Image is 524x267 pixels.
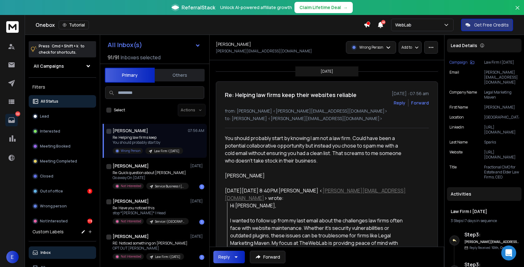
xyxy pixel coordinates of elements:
[199,220,204,225] div: 1
[40,189,63,194] p: Out of office
[449,70,459,85] p: Email
[40,144,70,149] p: Meeting Booked
[220,4,292,11] p: Unlock AI-powered affiliate growth
[155,184,185,189] p: Service Business | [DATE] | [GEOGRAPHIC_DATA]
[225,108,429,114] p: from: [PERSON_NAME] <[PERSON_NAME][EMAIL_ADDRESS][DOMAIN_NAME]>
[449,150,463,160] p: website
[321,69,333,74] p: [DATE]
[6,251,19,263] button: E
[40,129,60,134] p: Interested
[40,159,77,164] p: Meeting Completed
[182,4,215,11] span: ReferralStack
[449,60,468,65] p: Campaign
[218,254,230,260] div: Reply
[29,155,96,167] button: Meeting Completed
[449,60,474,65] button: Campaign
[451,218,463,223] span: 3 Steps
[484,115,519,120] p: [GEOGRAPHIC_DATA]
[41,99,58,104] p: All Status
[213,251,245,263] button: Reply
[501,245,516,260] div: Open Intercom Messenger
[464,231,519,238] h6: Step 3 :
[250,251,285,263] button: Forward
[103,39,206,51] button: All Inbox(s)
[29,83,96,91] h3: Filters
[39,43,85,56] p: Press to check for shortcuts.
[15,111,20,116] p: 122
[484,165,519,180] p: Fractional CMO for Estate and Elder Law Firms, CEO
[449,115,464,120] p: location
[484,105,519,110] p: [PERSON_NAME]
[225,90,357,99] h1: Re: Helping law firms keep their websites reliable
[113,246,187,251] p: OPT OUT [PERSON_NAME]
[230,202,407,209] div: Hi [PERSON_NAME],
[113,140,183,145] p: You should probably start by
[154,149,179,153] p: Law Firm | [DATE]
[294,2,353,13] button: Claim Lifetime Deal→
[29,140,96,153] button: Meeting Booked
[484,125,519,135] p: [URL][DOMAIN_NAME]
[225,172,407,179] div: [PERSON_NAME]
[34,63,64,69] h1: All Campaigns
[113,135,183,140] p: Re: Helping law firms keep
[51,42,79,50] span: Cmd + Shift + k
[40,174,53,179] p: Closed
[29,110,96,123] button: Lead
[29,185,96,197] button: Out of office3
[29,95,96,108] button: All Status
[449,125,464,135] p: linkedin
[29,215,96,227] button: Not Interested119
[465,218,497,223] span: 7 days in sequence
[29,60,96,72] button: All Campaigns
[113,198,149,204] h1: [PERSON_NAME]
[40,204,67,209] p: Wrong person
[484,70,519,85] p: [PERSON_NAME][EMAIL_ADDRESS][DOMAIN_NAME]
[225,115,429,122] p: to: [PERSON_NAME] <[PERSON_NAME][EMAIL_ADDRESS][DOMAIN_NAME]>
[401,45,412,50] p: Add to
[449,140,468,145] p: Last Name
[447,187,522,201] div: Activities
[5,114,18,126] a: 122
[484,60,519,65] p: Law Firm | [DATE]
[449,90,477,100] p: Company Name
[513,4,522,19] button: Close banner
[451,208,518,215] h1: Law Firm | [DATE]
[108,42,142,48] h1: All Inbox(s)
[469,245,506,250] p: Reply Received
[392,90,429,97] p: [DATE] : 07:56 am
[113,211,187,216] p: stop *[PERSON_NAME]* | Head
[113,206,187,211] p: Re: Have you noticed this
[29,170,96,182] button: Closed
[59,21,89,29] button: Tutorial
[113,241,187,246] p: RE: Noticed something on [PERSON_NAME]
[121,254,141,259] p: Not Interested
[113,128,148,134] h1: [PERSON_NAME]
[121,219,141,224] p: Not Interested
[190,163,204,168] p: [DATE]
[216,41,251,47] h1: [PERSON_NAME]
[121,54,161,61] h3: Inboxes selected
[411,100,429,106] div: Forward
[105,68,155,83] button: Primary
[40,219,68,224] p: Not Interested
[395,22,414,28] p: WebLab
[484,90,519,100] p: Legal Marketing Maven
[121,184,141,188] p: Not Interested
[113,233,149,240] h1: [PERSON_NAME]
[36,21,364,29] div: Onebox
[359,45,383,50] p: Wrong Person
[343,4,348,11] span: →
[484,140,519,145] p: Sparks
[113,170,187,175] p: Re: Quick question about [PERSON_NAME]
[225,134,407,164] div: You should probably start by knowing I am not a law firm. Could have been a potential collaborati...
[114,108,125,113] label: Select
[464,240,519,244] h6: [PERSON_NAME][EMAIL_ADDRESS][DOMAIN_NAME]
[40,114,49,119] p: Lead
[113,163,149,169] h1: [PERSON_NAME]
[32,229,64,235] h3: Custom Labels
[155,255,180,259] p: Law Firm | [DATE]
[451,218,518,223] div: |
